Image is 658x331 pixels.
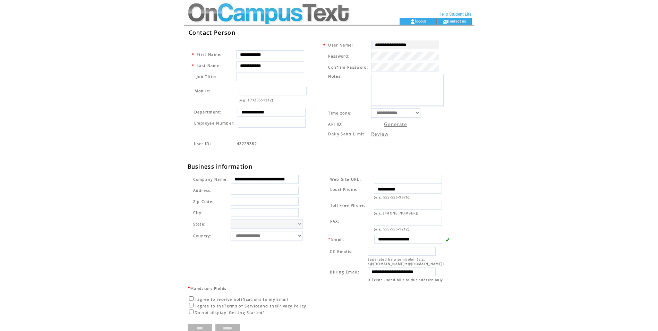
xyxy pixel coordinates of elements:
span: Mobile: [195,88,211,93]
span: Separated by a semicolon (e.g. a@[DOMAIN_NAME];c@[DOMAIN_NAME]) [368,257,444,266]
span: FAX: [330,219,340,224]
span: City: [193,210,203,215]
a: Review [371,131,388,137]
span: API ID: [328,122,343,127]
span: Country: [193,234,212,238]
span: Department: [194,110,222,114]
span: Web Site URL: [330,177,361,182]
span: Password: [328,54,350,59]
img: contact_us_icon.gif [443,19,448,24]
span: I agree to the [195,304,224,308]
span: Job Title: [197,74,216,79]
a: Generate [384,121,407,127]
span: Mandatory Fields [190,286,227,291]
a: logout [415,19,426,23]
img: account_icon.gif [410,19,415,24]
a: Privacy Policy [277,304,306,308]
span: and the [260,304,277,308]
span: (e.g. 17325551212) [239,98,274,102]
span: Local Phone: [330,187,358,192]
span: Billing Email: [330,270,359,274]
span: Email: [331,237,345,242]
span: I agree to receive notifications to my Email [195,297,289,302]
span: If Exists - send bills to this address only [368,278,443,282]
span: Notes: [328,74,342,79]
span: Confirm Password: [328,65,369,70]
span: (e.g. [PHONE_NUMBER]) [374,211,419,215]
span: User Name: [328,43,353,48]
span: Indicates the agent code for sign up page with sales agent or reseller tracking code [194,141,212,146]
span: Zip Code: [193,199,214,204]
span: Employee Number: [194,121,235,126]
span: Hello Student Life [438,12,471,17]
span: Address: [193,188,212,193]
span: (e.g. 555-555-1212) [374,227,410,231]
img: v.gif [445,237,450,242]
span: CC Emails: [330,249,353,254]
span: State: [193,222,228,227]
span: Toll-Free Phone: [330,203,366,208]
span: Business information [188,163,253,170]
span: Daily Send Limit: [328,131,366,136]
span: First Name: [197,52,222,57]
span: Contact Person [189,29,236,36]
span: (e.g. 555-555-9876) [374,195,410,200]
span: Do not display 'Getting Started' [195,310,264,315]
span: Time zone: [328,111,352,116]
span: Last Name: [197,63,221,68]
a: contact us [448,19,466,23]
span: Company Name: [193,177,228,182]
span: Indicates the agent code for sign up page with sales agent or reseller tracking code [237,141,257,146]
a: Terms of Service [224,304,260,308]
